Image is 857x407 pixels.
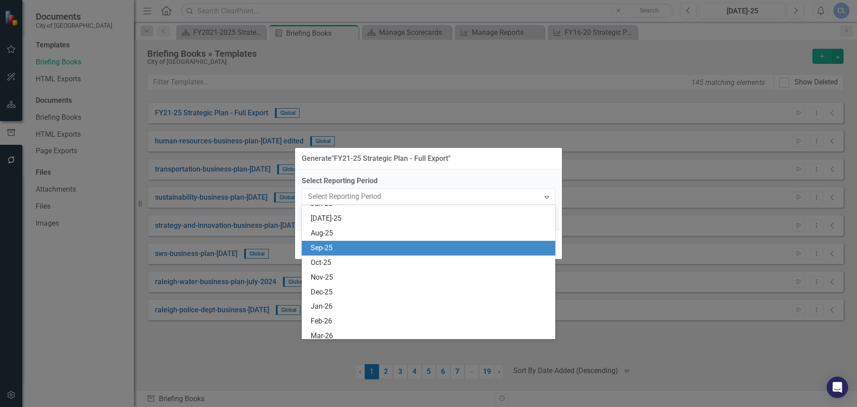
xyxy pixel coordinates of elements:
[827,377,848,398] div: Open Intercom Messenger
[311,331,550,341] div: Mar-26
[311,243,550,253] div: Sep-25
[311,258,550,268] div: Oct-25
[311,287,550,298] div: Dec-25
[311,228,550,239] div: Aug-25
[311,273,550,283] div: Nov-25
[311,316,550,327] div: Feb-26
[302,155,450,163] div: Generate " FY21-25 Strategic Plan - Full Export "
[311,302,550,312] div: Jan-26
[302,176,555,186] label: Select Reporting Period
[311,214,550,224] div: [DATE]-25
